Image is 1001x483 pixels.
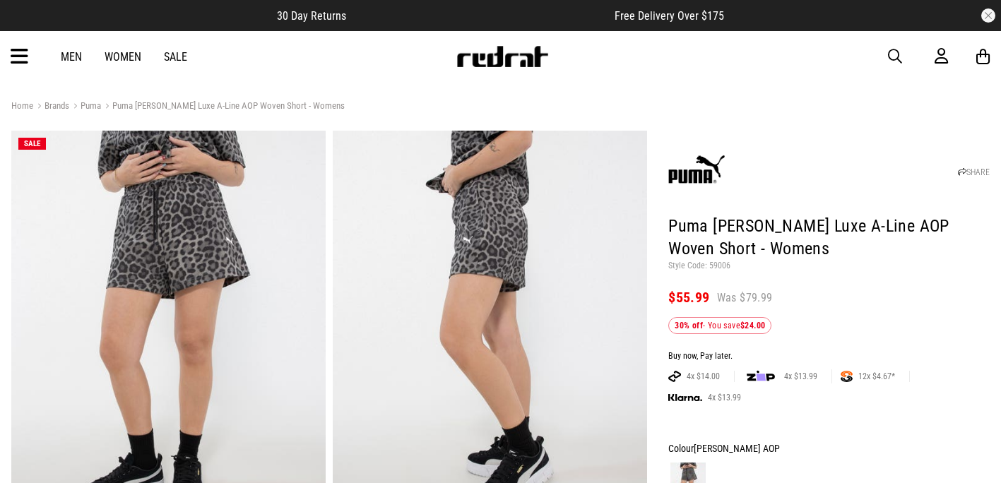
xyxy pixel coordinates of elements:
[164,50,187,64] a: Sale
[101,100,345,114] a: Puma [PERSON_NAME] Luxe A-Line AOP Woven Short - Womens
[694,443,780,454] span: [PERSON_NAME] AOP
[841,371,853,382] img: SPLITPAY
[853,371,901,382] span: 12x $4.67*
[668,143,725,199] img: Puma
[668,215,990,261] h1: Puma [PERSON_NAME] Luxe A-Line AOP Woven Short - Womens
[374,8,586,23] iframe: Customer reviews powered by Trustpilot
[668,440,990,457] div: Colour
[958,167,990,177] a: SHARE
[11,100,33,111] a: Home
[681,371,725,382] span: 4x $14.00
[702,392,747,403] span: 4x $13.99
[277,9,346,23] span: 30 Day Returns
[69,100,101,114] a: Puma
[668,394,702,402] img: KLARNA
[740,321,765,330] b: $24.00
[675,321,703,330] b: 30% off
[778,371,823,382] span: 4x $13.99
[615,9,724,23] span: Free Delivery Over $175
[456,46,549,67] img: Redrat logo
[747,369,775,383] img: zip
[33,100,69,114] a: Brands
[668,289,709,306] span: $55.99
[668,371,681,382] img: AFTERPAY
[668,351,990,362] div: Buy now, Pay later.
[668,317,771,334] div: - You save
[61,50,82,64] a: Men
[105,50,141,64] a: Women
[668,261,990,272] p: Style Code: 59006
[24,139,40,148] span: SALE
[717,290,773,306] span: Was $79.99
